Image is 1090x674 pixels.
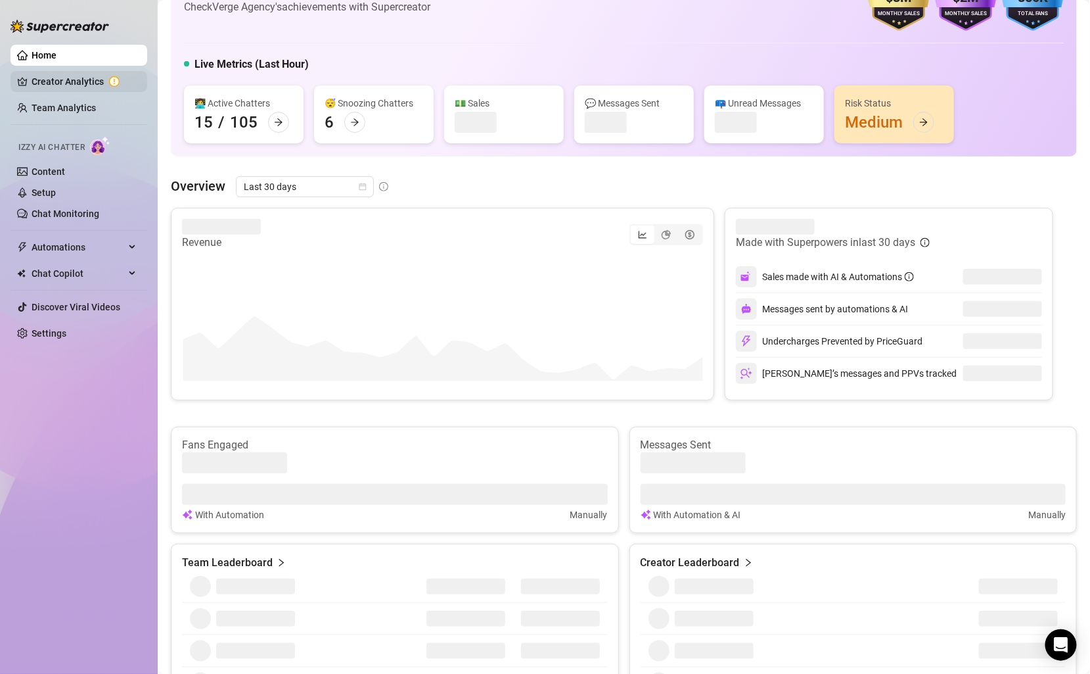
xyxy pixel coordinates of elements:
span: dollar-circle [685,230,694,239]
img: svg%3e [740,271,752,283]
article: Team Leaderboard [182,555,273,571]
a: Home [32,50,57,60]
article: With Automation [195,508,264,522]
span: calendar [359,183,367,191]
div: Total Fans [1002,10,1064,18]
a: Setup [32,187,56,198]
span: arrow-right [350,118,359,127]
article: Made with Superpowers in last 30 days [736,235,915,251]
div: Sales made with AI & Automations [762,270,914,284]
span: Izzy AI Chatter [18,141,85,154]
article: Revenue [182,235,261,251]
span: thunderbolt [17,242,28,253]
img: svg%3e [741,304,752,314]
article: With Automation & AI [654,508,741,522]
div: Undercharges Prevented by PriceGuard [736,331,922,352]
img: Chat Copilot [17,269,26,278]
span: line-chart [638,230,647,239]
span: right [744,555,753,571]
a: Chat Monitoring [32,208,99,219]
div: [PERSON_NAME]’s messages and PPVs tracked [736,363,957,384]
span: pie-chart [662,230,671,239]
img: svg%3e [740,368,752,379]
img: svg%3e [641,508,651,522]
div: Monthly Sales [935,10,997,18]
div: Risk Status [845,96,943,110]
span: Chat Copilot [32,263,125,284]
div: 👩‍💻 Active Chatters [194,96,293,110]
article: Fans Engaged [182,438,608,452]
span: Automations [32,237,125,258]
div: 💵 Sales [455,96,553,110]
span: arrow-right [919,118,928,127]
span: info-circle [905,272,914,281]
img: AI Chatter [90,136,110,155]
span: info-circle [920,238,930,247]
article: Creator Leaderboard [641,555,740,571]
article: Manually [1028,508,1066,522]
div: segmented control [629,224,703,245]
div: 😴 Snoozing Chatters [325,96,423,110]
img: svg%3e [182,508,193,522]
span: Last 30 days [244,177,366,197]
a: Creator Analytics exclamation-circle [32,71,137,92]
span: arrow-right [274,118,283,127]
div: Open Intercom Messenger [1045,629,1077,661]
div: 6 [325,112,334,133]
div: Monthly Sales [868,10,930,18]
div: 💬 Messages Sent [585,96,683,110]
article: Manually [570,508,608,522]
article: Messages Sent [641,438,1066,452]
article: Overview [171,176,225,196]
div: 15 [194,112,213,133]
div: Messages sent by automations & AI [736,299,908,320]
img: svg%3e [740,335,752,347]
a: Settings [32,328,66,339]
div: 📪 Unread Messages [715,96,813,110]
div: 105 [230,112,258,133]
img: logo-BBDzfeDw.svg [11,20,109,33]
a: Discover Viral Videos [32,302,120,312]
span: info-circle [379,182,388,191]
a: Team Analytics [32,103,96,113]
a: Content [32,166,65,177]
span: right [277,555,286,571]
h5: Live Metrics (Last Hour) [194,57,309,72]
